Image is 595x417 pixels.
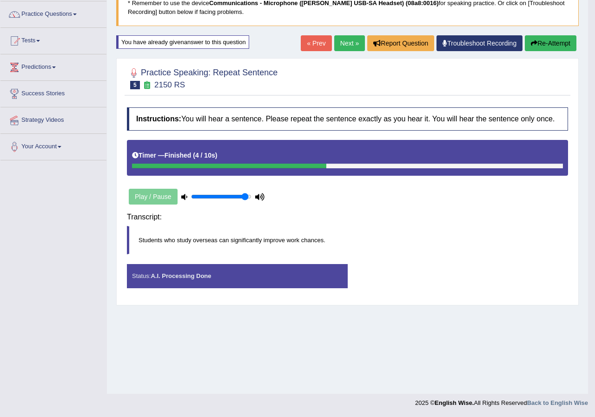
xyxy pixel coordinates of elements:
[127,264,348,288] div: Status:
[525,35,576,51] button: Re-Attempt
[127,226,568,254] blockquote: Students who study overseas can significantly improve work chances.
[334,35,365,51] a: Next »
[130,81,140,89] span: 5
[132,152,217,159] h5: Timer —
[136,115,181,123] b: Instructions:
[435,399,474,406] strong: English Wise.
[195,152,215,159] b: 4 / 10s
[151,272,211,279] strong: A.I. Processing Done
[436,35,522,51] a: Troubleshoot Recording
[0,28,106,51] a: Tests
[0,1,106,25] a: Practice Questions
[0,134,106,157] a: Your Account
[154,80,185,89] small: 2150 RS
[127,66,278,89] h2: Practice Speaking: Repeat Sentence
[0,54,106,78] a: Predictions
[165,152,192,159] b: Finished
[0,107,106,131] a: Strategy Videos
[215,152,218,159] b: )
[301,35,331,51] a: « Prev
[367,35,434,51] button: Report Question
[0,81,106,104] a: Success Stories
[193,152,195,159] b: (
[415,394,588,407] div: 2025 © All Rights Reserved
[527,399,588,406] a: Back to English Wise
[127,213,568,221] h4: Transcript:
[116,35,249,49] div: You have already given answer to this question
[127,107,568,131] h4: You will hear a sentence. Please repeat the sentence exactly as you hear it. You will hear the se...
[142,81,152,90] small: Exam occurring question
